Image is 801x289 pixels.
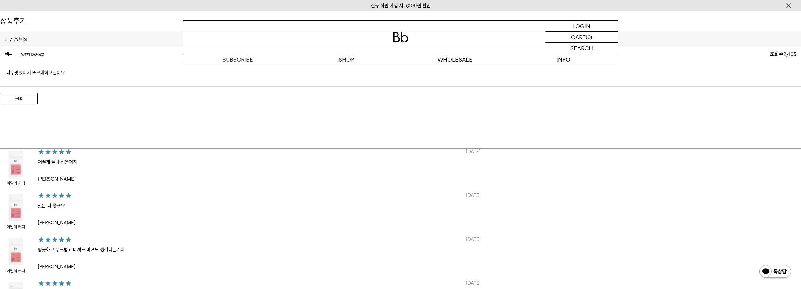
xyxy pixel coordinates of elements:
a: LOGIN [545,21,618,32]
img: 카카오톡 채널 1:1 채팅 버튼 [759,264,792,280]
p: INFO [509,54,618,65]
span: 별 다섯개중 다섯개 [38,192,72,199]
a: CART (0) [545,32,618,43]
a: SUBSCRIBE [183,54,292,65]
td: 향긋하고 부드럽고 마셔도 마셔도 생각나는커피 [38,246,481,260]
td: [PERSON_NAME] [38,263,481,270]
p: LOGIN [573,21,590,31]
td: [DATE] [466,236,481,243]
span: 별 다섯개중 다섯개 [38,280,72,286]
td: 맛은 더 좋구요 [38,202,481,216]
td: 어떻게 둘다 잡은거지 [38,158,481,172]
p: (0) [586,32,592,42]
p: CART [571,32,586,42]
td: [DATE] [466,192,481,199]
p: SEARCH [570,43,593,54]
img: 로고 [393,32,408,42]
strong: 목록 [15,96,22,101]
a: 신규 회원 가입 시 3,000원 할인 [371,3,431,8]
td: [PERSON_NAME] [38,219,481,226]
span: 별 다섯개중 다섯개 [38,149,72,155]
div: 너무맛있어서 또구매하고싶어요. [6,69,795,77]
td: [PERSON_NAME] [38,175,481,183]
td: [DATE] [466,279,481,287]
td: [DATE] [466,148,481,155]
span: 별 다섯개중 다섯개 [38,236,72,243]
a: SHOP [292,54,401,65]
p: WHOLESALE [401,54,509,65]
